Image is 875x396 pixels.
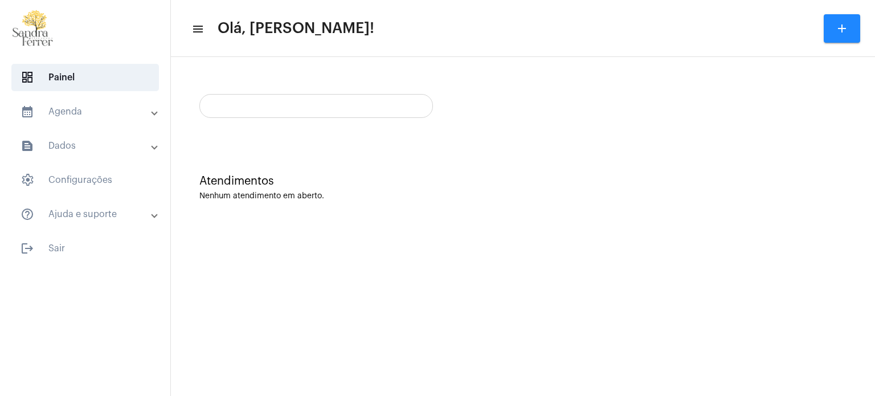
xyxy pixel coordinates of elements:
[21,139,152,153] mat-panel-title: Dados
[21,207,34,221] mat-icon: sidenav icon
[21,207,152,221] mat-panel-title: Ajuda e suporte
[11,166,159,194] span: Configurações
[199,175,847,187] div: Atendimentos
[21,71,34,84] span: sidenav icon
[21,242,34,255] mat-icon: sidenav icon
[21,105,34,119] mat-icon: sidenav icon
[218,19,374,38] span: Olá, [PERSON_NAME]!
[7,132,170,160] mat-expansion-panel-header: sidenav iconDados
[9,6,57,51] img: 87cae55a-51f6-9edc-6e8c-b06d19cf5cca.png
[199,192,847,201] div: Nenhum atendimento em aberto.
[835,22,849,35] mat-icon: add
[11,64,159,91] span: Painel
[21,105,152,119] mat-panel-title: Agenda
[21,173,34,187] span: sidenav icon
[11,235,159,262] span: Sair
[7,201,170,228] mat-expansion-panel-header: sidenav iconAjuda e suporte
[21,139,34,153] mat-icon: sidenav icon
[7,98,170,125] mat-expansion-panel-header: sidenav iconAgenda
[191,22,203,36] mat-icon: sidenav icon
